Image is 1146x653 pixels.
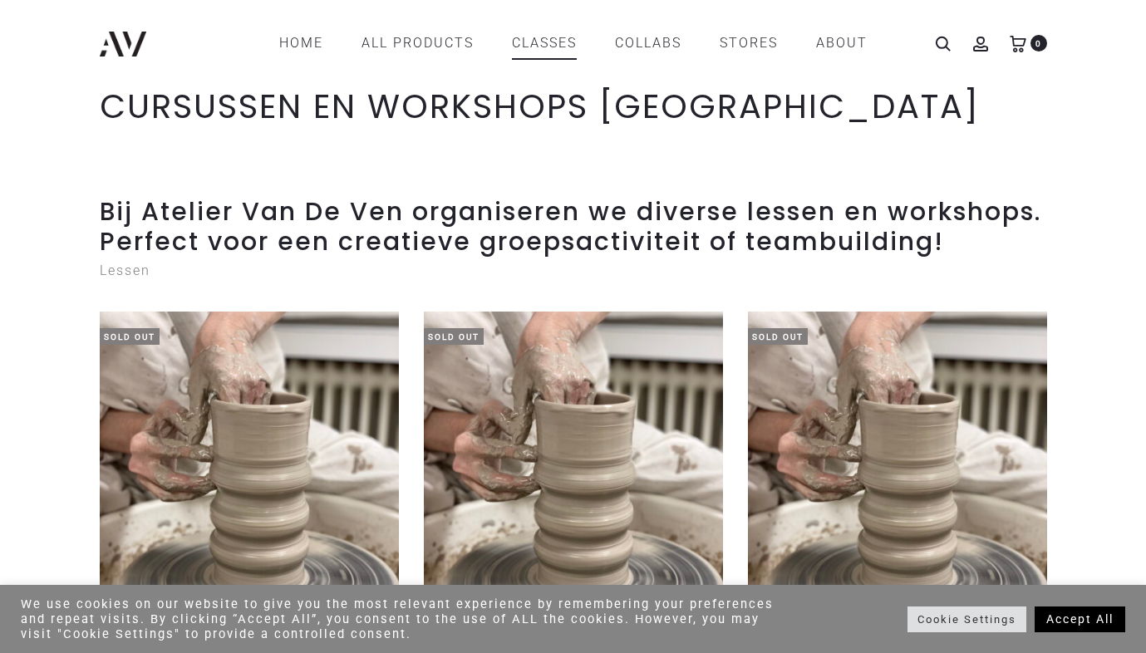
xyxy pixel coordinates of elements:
a: 0 [1010,35,1026,51]
span: Sold Out [424,328,484,345]
a: Home [279,29,323,57]
p: Lessen [100,257,1047,285]
a: All products [362,29,474,57]
a: CLASSES [512,29,577,57]
a: STORES [720,29,778,57]
a: ABOUT [816,29,868,57]
h2: Bij Atelier Van De Ven organiseren we diverse lessen en workshops. Perfect voor een creatieve gro... [100,197,1047,257]
a: Accept All [1035,606,1125,632]
a: Cookie Settings [907,606,1026,632]
span: Sold Out [100,328,160,345]
span: 0 [1030,35,1047,52]
a: COLLABS [615,29,681,57]
span: Sold Out [748,328,808,345]
div: We use cookies on our website to give you the most relevant experience by remembering your prefer... [21,597,794,641]
h1: CURSUSSEN EN WORKSHOPS [GEOGRAPHIC_DATA] [100,86,1047,126]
